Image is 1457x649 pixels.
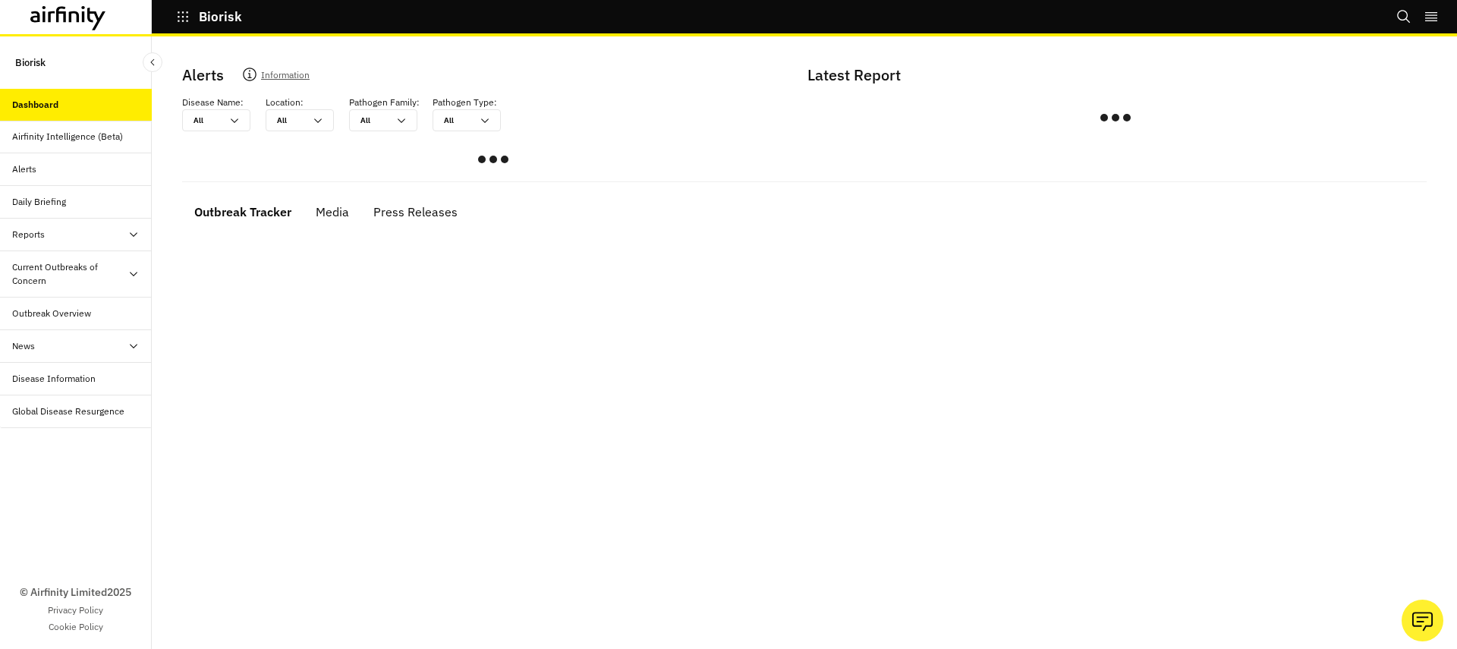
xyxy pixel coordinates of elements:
div: Alerts [12,162,36,176]
p: Information [261,67,310,88]
p: Pathogen Type : [433,96,497,109]
p: Biorisk [199,10,242,24]
p: Location : [266,96,304,109]
div: Media [316,200,349,223]
a: Privacy Policy [48,603,103,617]
div: Reports [12,228,45,241]
p: Disease Name : [182,96,244,109]
div: Global Disease Resurgence [12,405,124,418]
button: Biorisk [176,4,242,30]
div: Outbreak Overview [12,307,91,320]
button: Search [1396,4,1411,30]
button: Close Sidebar [143,52,162,72]
a: Cookie Policy [49,620,103,634]
div: Dashboard [12,98,58,112]
div: News [12,339,35,353]
div: Daily Briefing [12,195,66,209]
div: Press Releases [373,200,458,223]
div: Airfinity Intelligence (Beta) [12,130,123,143]
p: Latest Report [807,64,1421,87]
p: Biorisk [15,49,46,77]
p: Alerts [182,64,224,87]
div: Outbreak Tracker [194,200,291,223]
p: © Airfinity Limited 2025 [20,584,131,600]
div: Current Outbreaks of Concern [12,260,127,288]
div: Disease Information [12,372,96,386]
p: Pathogen Family : [349,96,420,109]
button: Ask our analysts [1402,600,1443,641]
